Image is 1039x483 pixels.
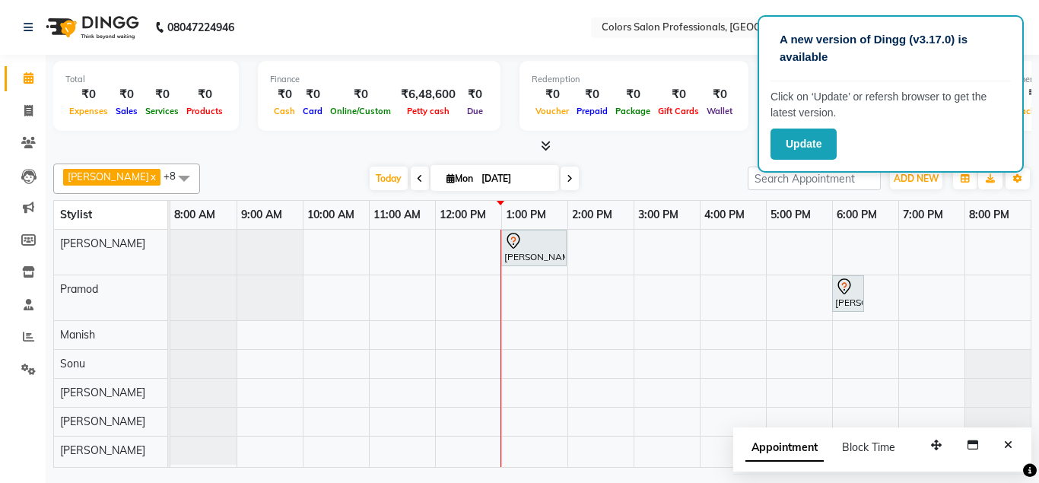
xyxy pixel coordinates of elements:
span: Manish [60,328,95,342]
div: [PERSON_NAME], TK02, 06:00 PM-06:30 PM, Hair Cut - Hair Cut [DEMOGRAPHIC_DATA] [834,278,863,310]
span: Mon [443,173,477,184]
input: Search Appointment [748,167,881,190]
img: logo [39,6,143,49]
span: Today [370,167,408,190]
span: Wallet [703,106,736,116]
span: [PERSON_NAME] [68,170,149,183]
div: ₹0 [183,86,227,103]
div: ₹0 [703,86,736,103]
div: ₹0 [65,86,112,103]
div: ₹0 [573,86,612,103]
span: Prepaid [573,106,612,116]
a: 8:00 AM [170,204,219,226]
a: 3:00 PM [634,204,682,226]
span: Appointment [745,434,824,462]
span: Due [463,106,487,116]
button: Update [771,129,837,160]
span: Products [183,106,227,116]
a: 12:00 PM [436,204,490,226]
a: 11:00 AM [370,204,424,226]
span: [PERSON_NAME] [60,443,145,457]
div: Finance [270,73,488,86]
span: Gift Cards [654,106,703,116]
span: Stylist [60,208,92,221]
div: ₹0 [299,86,326,103]
span: Petty cash [403,106,453,116]
span: Online/Custom [326,106,395,116]
div: ₹0 [141,86,183,103]
div: ₹6,48,600 [395,86,462,103]
div: ₹0 [462,86,488,103]
a: 10:00 AM [303,204,358,226]
b: 08047224946 [167,6,234,49]
span: +8 [164,170,187,182]
a: 6:00 PM [833,204,881,226]
p: A new version of Dingg (v3.17.0) is available [780,31,1002,65]
span: Expenses [65,106,112,116]
a: 2:00 PM [568,204,616,226]
span: Services [141,106,183,116]
span: ADD NEW [894,173,939,184]
span: Pramod [60,282,98,296]
a: x [149,170,156,183]
div: ₹0 [112,86,141,103]
div: Redemption [532,73,736,86]
input: 2025-09-01 [477,167,553,190]
a: 7:00 PM [899,204,947,226]
p: Click on ‘Update’ or refersh browser to get the latest version. [771,89,1011,121]
span: Voucher [532,106,573,116]
div: ₹0 [532,86,573,103]
div: ₹0 [654,86,703,103]
div: ₹0 [270,86,299,103]
span: Sonu [60,357,85,370]
span: Cash [270,106,299,116]
span: Card [299,106,326,116]
a: 5:00 PM [767,204,815,226]
a: 1:00 PM [502,204,550,226]
div: Total [65,73,227,86]
span: [PERSON_NAME] [60,386,145,399]
a: 8:00 PM [965,204,1013,226]
a: 9:00 AM [237,204,286,226]
button: Close [997,434,1019,457]
span: Package [612,106,654,116]
div: ₹0 [326,86,395,103]
span: Sales [112,106,141,116]
span: [PERSON_NAME] [60,415,145,428]
a: 4:00 PM [701,204,748,226]
span: Block Time [842,440,895,454]
div: [PERSON_NAME], TK01, 01:00 PM-02:00 PM, Hair Treatment - Hair Spa [503,232,565,264]
span: [PERSON_NAME] [60,237,145,250]
div: ₹0 [612,86,654,103]
button: ADD NEW [890,168,942,189]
